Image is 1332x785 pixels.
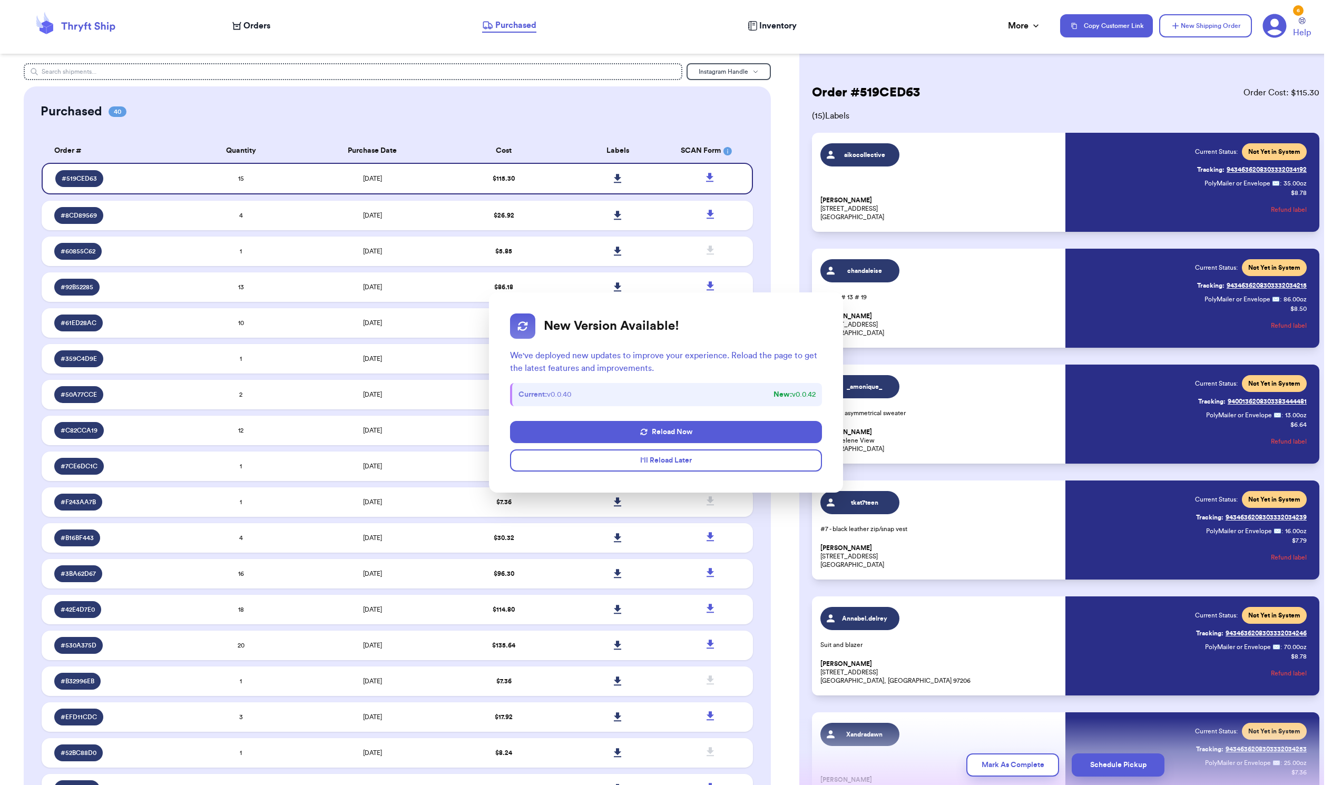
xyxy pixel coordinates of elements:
[773,389,816,400] span: v 0.0.42
[773,391,792,398] strong: New:
[544,318,679,334] h2: New Version Available!
[518,389,572,400] span: v 0.0.40
[510,349,822,375] p: We've deployed new updates to improve your experience. Reload the page to get the latest features...
[510,421,822,443] button: Reload Now
[510,449,822,472] button: I'll Reload Later
[518,391,547,398] strong: Current:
